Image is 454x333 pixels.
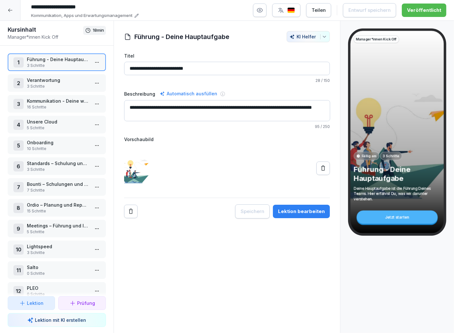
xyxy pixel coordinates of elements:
[27,271,89,276] p: 0 Schritte
[407,7,441,14] div: Veröffentlicht
[287,31,330,42] button: KI Helfer
[8,199,106,217] div: 8Ordio – Planung und Reporting15 Schritte
[124,78,330,83] p: / 150
[27,77,89,83] p: Verantwortung
[27,291,89,297] p: 0 Schritte
[27,139,89,146] p: Onboarding
[315,124,320,129] span: 95
[27,146,89,152] p: 10 Schritte
[27,250,89,256] p: 3 Schritte
[27,181,89,187] p: Bounti – Schulungen und Überblick über Wissenstand
[348,7,391,14] div: Entwurf speichern
[27,202,89,208] p: Ordio – Planung und Reporting
[13,203,24,213] div: 8
[13,99,24,109] div: 3
[27,160,89,167] p: Standards – Schulung und Umsetzung
[8,261,106,279] div: 11Salto0 Schritte
[27,125,89,131] p: 5 Schritte
[58,296,106,310] button: Prüfung
[13,182,24,192] div: 7
[343,3,396,17] button: Entwurf speichern
[13,120,24,130] div: 4
[27,208,89,214] p: 15 Schritte
[27,56,89,63] p: Führung - Deine Hauptaufgabe
[13,78,24,88] div: 2
[8,116,106,133] div: 4Unsere Cloud5 Schritte
[8,137,106,154] div: 5Onboarding10 Schritte
[306,3,331,17] button: Teilen
[8,157,106,175] div: 6Standards – Schulung und Umsetzung3 Schritte
[8,282,106,300] div: 12PLEO0 Schritte
[8,178,106,196] div: 7Bounti – Schulungen und Überblick über Wissenstand7 Schritte
[8,241,106,258] div: 10Lightspeed3 Schritte
[354,186,441,202] p: Deine Hauptaufgabe ist die Führung Deines Teams. Hier erfährst Du, was wir darunter verstehen.
[31,12,132,19] p: Kommunikation, Apps und Erwartungsmanagement
[13,265,24,275] div: 11
[27,300,44,306] p: Lektion
[312,7,326,14] div: Teilen
[8,53,106,71] div: 1Führung - Deine Hauptaufgabe3 Schritte
[402,4,446,17] button: Veröffentlicht
[273,205,330,218] button: Lektion bearbeiten
[124,124,330,130] p: / 250
[77,300,95,306] p: Prüfung
[35,317,86,323] p: Lektion mit KI erstellen
[357,210,438,224] div: Jetzt starten
[8,34,83,40] p: Manager*innen Kick Off
[8,296,55,310] button: Lektion
[93,27,104,34] p: 18 min
[290,34,327,39] div: KI Helfer
[13,57,24,67] div: 1
[134,32,229,42] h1: Führung - Deine Hauptaufgabe
[8,74,106,92] div: 2Verantwortung3 Schritte
[27,285,89,291] p: PLEO
[362,154,377,159] p: Fällig am
[13,140,24,151] div: 5
[356,37,397,42] p: Manager*innen Kick Off
[27,83,89,89] p: 3 Schritte
[315,78,320,83] span: 28
[27,264,89,271] p: Salto
[235,204,270,218] button: Speichern
[27,63,89,68] p: 3 Schritte
[8,95,106,113] div: 3Kommunikation - Deine wichtigste Fähigkeit16 Schritte
[8,313,106,327] button: Lektion mit KI erstellen
[8,220,106,237] div: 9Meetings – Führung und Information5 Schritte
[27,98,89,104] p: Kommunikation - Deine wichtigste Fähigkeit
[354,165,441,183] p: Führung - Deine Hauptaufgabe
[13,286,24,296] div: 12
[124,145,150,191] img: xcyg3x5ha60g36ew5z2xl0o1.png
[27,118,89,125] p: Unsere Cloud
[124,91,155,97] label: Beschreibung
[27,229,89,235] p: 5 Schritte
[27,187,89,193] p: 7 Schritte
[27,243,89,250] p: Lightspeed
[13,224,24,234] div: 9
[124,205,138,218] button: Remove
[287,7,295,13] img: de.svg
[383,154,400,159] p: 3 Schritte
[124,136,330,143] label: Vorschaubild
[241,208,264,215] div: Speichern
[27,104,89,110] p: 16 Schritte
[27,167,89,172] p: 3 Schritte
[158,90,219,98] div: Automatisch ausfüllen
[8,26,83,34] h1: Kursinhalt
[278,208,325,215] div: Lektion bearbeiten
[27,222,89,229] p: Meetings – Führung und Information
[124,52,330,59] label: Titel
[13,244,24,255] div: 10
[13,161,24,171] div: 6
